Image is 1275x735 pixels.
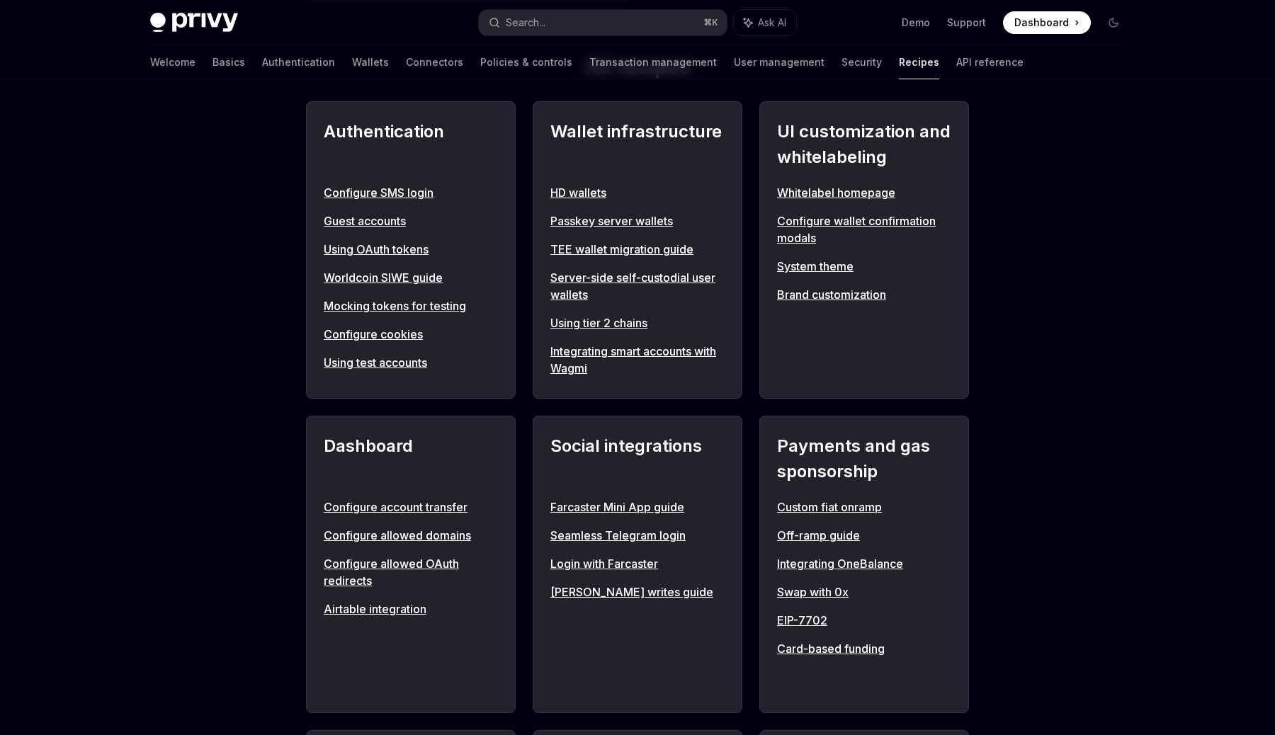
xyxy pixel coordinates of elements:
[777,640,951,657] a: Card-based funding
[841,45,882,79] a: Security
[506,14,545,31] div: Search...
[324,184,498,201] a: Configure SMS login
[902,16,930,30] a: Demo
[212,45,245,79] a: Basics
[324,498,498,515] a: Configure account transfer
[734,45,824,79] a: User management
[1014,16,1069,30] span: Dashboard
[480,45,572,79] a: Policies & controls
[1003,11,1091,34] a: Dashboard
[324,354,498,371] a: Using test accounts
[406,45,463,79] a: Connectors
[550,498,725,515] a: Farcaster Mini App guide
[589,45,717,79] a: Transaction management
[956,45,1024,79] a: API reference
[324,119,498,170] h2: Authentication
[479,10,727,35] button: Search...⌘K
[550,433,725,484] h2: Social integrations
[352,45,389,79] a: Wallets
[703,17,718,28] span: ⌘ K
[324,241,498,258] a: Using OAuth tokens
[150,45,195,79] a: Welcome
[550,343,725,377] a: Integrating smart accounts with Wagmi
[777,612,951,629] a: EIP-7702
[324,212,498,229] a: Guest accounts
[550,241,725,258] a: TEE wallet migration guide
[550,314,725,331] a: Using tier 2 chains
[734,10,796,35] button: Ask AI
[947,16,986,30] a: Support
[758,16,786,30] span: Ask AI
[150,13,238,33] img: dark logo
[324,297,498,314] a: Mocking tokens for testing
[777,212,951,246] a: Configure wallet confirmation modals
[777,583,951,600] a: Swap with 0x
[550,212,725,229] a: Passkey server wallets
[777,184,951,201] a: Whitelabel homepage
[324,555,498,589] a: Configure allowed OAuth redirects
[777,286,951,303] a: Brand customization
[899,45,939,79] a: Recipes
[262,45,335,79] a: Authentication
[777,433,951,484] h2: Payments and gas sponsorship
[550,555,725,572] a: Login with Farcaster
[324,326,498,343] a: Configure cookies
[550,269,725,303] a: Server-side self-custodial user wallets
[324,600,498,617] a: Airtable integration
[777,498,951,515] a: Custom fiat onramp
[324,527,498,544] a: Configure allowed domains
[324,269,498,286] a: Worldcoin SIWE guide
[550,527,725,544] a: Seamless Telegram login
[550,119,725,170] h2: Wallet infrastructure
[550,184,725,201] a: HD wallets
[777,258,951,275] a: System theme
[777,555,951,572] a: Integrating OneBalance
[324,433,498,484] h2: Dashboard
[550,583,725,600] a: [PERSON_NAME] writes guide
[1102,11,1125,34] button: Toggle dark mode
[777,527,951,544] a: Off-ramp guide
[777,119,951,170] h2: UI customization and whitelabeling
